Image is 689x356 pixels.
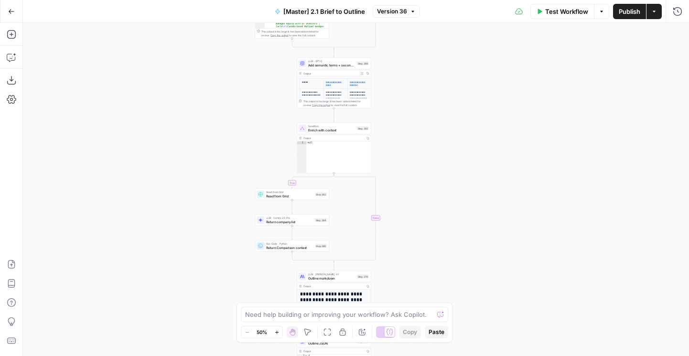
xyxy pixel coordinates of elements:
span: Enrich with context [308,128,355,132]
span: Run Code · Python [266,242,313,246]
div: Step 376 [357,274,369,279]
button: Version 36 [373,5,420,18]
div: LLM · Gemini 2.5 ProReturn company listStep 384 [255,215,329,226]
span: Outline JSON [308,341,355,345]
div: Read from GridRead from GridStep 383 [255,189,329,200]
div: This output is too large & has been abbreviated for review. to view the full content. [261,30,327,37]
span: Copy the output [270,34,289,37]
div: ConditionEnrich with contextStep 382Outputnull [297,123,371,173]
div: Step 382 [357,126,369,130]
span: Publish [619,7,640,16]
div: Step 383 [315,192,327,196]
span: Return Comparison context [266,245,313,250]
div: 1 [297,141,307,145]
g: Edge from step_382 to step_382-conditional-end [334,173,376,263]
button: Publish [613,4,646,19]
span: LLM · GPT-5 [308,59,355,63]
g: Edge from step_384 to step_385 [291,226,293,240]
span: Test Workflow [545,7,588,16]
g: Edge from step_382-conditional-end to step_376 [333,261,334,270]
span: [Master] 2.1 Brief to Outline [283,7,365,16]
span: Add semantic terms + secondary kw [308,63,355,67]
span: Read from Grid [266,194,313,198]
button: Test Workflow [530,4,594,19]
button: [Master] 2.1 Brief to Outline [269,4,371,19]
g: Edge from step_383 to step_384 [291,200,293,214]
div: Run Code · PythonReturn Comparison contextStep 385 [255,240,329,252]
span: Copy the output [312,104,330,107]
g: Edge from step_369 to step_382 [333,108,334,122]
span: 50% [257,328,267,336]
span: LLM · Gemini 2.5 Pro [266,216,313,220]
div: Output [303,284,364,288]
div: Step 385 [315,244,327,248]
g: Edge from step_385 to step_382-conditional-end [292,252,334,263]
span: Return company list [266,219,313,224]
button: Paste [425,326,448,338]
div: Output [303,349,364,353]
div: This output is too large & has been abbreviated for review. to view the full content. [303,99,369,107]
span: Copy [403,328,417,336]
g: Edge from step_354-conditional-end to step_369 [333,48,334,57]
span: Version 36 [377,7,407,16]
span: Condition [308,124,355,128]
div: Step 384 [315,218,327,222]
span: Outline markdown [308,276,355,280]
span: Read from Grid [266,190,313,194]
g: Edge from step_371 to step_354-conditional-end [292,39,334,50]
span: LLM · [PERSON_NAME] 4.1 [308,272,355,276]
button: Copy [399,326,421,338]
div: Output [303,71,358,75]
div: Output [303,136,364,140]
div: Step 369 [357,61,369,65]
g: Edge from step_382 to step_383 [291,173,334,188]
span: Paste [429,328,444,336]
